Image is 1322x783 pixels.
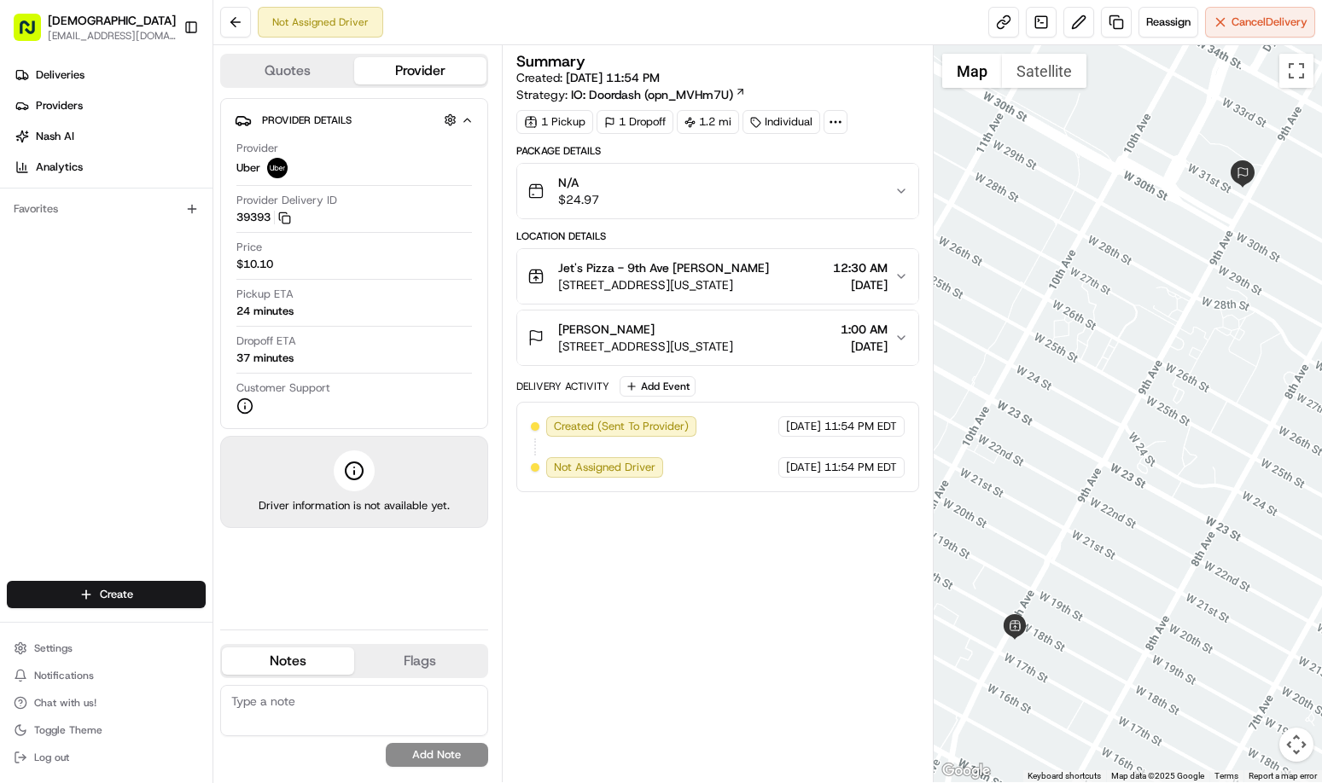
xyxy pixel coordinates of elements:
[354,647,486,675] button: Flags
[10,241,137,271] a: 📗Knowledge Base
[236,287,294,302] span: Pickup ETA
[236,240,262,255] span: Price
[558,321,655,338] span: [PERSON_NAME]
[17,249,31,263] div: 📗
[7,664,206,687] button: Notifications
[58,180,216,194] div: We're available if you need us!
[517,164,919,218] button: N/A$24.97
[1028,770,1101,782] button: Keyboard shortcuts
[144,249,158,263] div: 💻
[34,751,69,764] span: Log out
[743,110,820,134] div: Individual
[7,7,177,48] button: [DEMOGRAPHIC_DATA][EMAIL_ADDRESS][DOMAIN_NAME]
[236,141,278,156] span: Provider
[161,247,274,264] span: API Documentation
[786,460,821,475] span: [DATE]
[1139,7,1198,38] button: Reassign
[100,587,133,602] span: Create
[558,191,599,208] span: $24.97
[262,113,352,127] span: Provider Details
[17,68,311,96] p: Welcome 👋
[7,195,206,223] div: Favorites
[34,641,73,655] span: Settings
[1249,771,1317,780] a: Report a map error
[34,723,102,737] span: Toggle Theme
[938,760,994,782] a: Open this area in Google Maps (opens a new window)
[236,160,260,176] span: Uber
[1232,14,1307,30] span: Cancel Delivery
[1214,771,1238,780] a: Terms
[516,54,585,69] h3: Summary
[841,321,888,338] span: 1:00 AM
[7,92,213,119] a: Providers
[236,193,337,208] span: Provider Delivery ID
[620,376,696,397] button: Add Event
[259,498,450,513] span: Driver information is not available yet.
[1279,728,1313,762] button: Map camera controls
[236,380,330,396] span: Customer Support
[517,249,919,304] button: Jet's Pizza - 9th Ave [PERSON_NAME][STREET_ADDRESS][US_STATE]12:30 AM[DATE]
[558,276,769,293] span: [STREET_ADDRESS][US_STATE]
[824,460,897,475] span: 11:54 PM EDT
[17,163,48,194] img: 1736555255976-a54dd68f-1ca7-489b-9aae-adbdc363a1c4
[222,647,354,675] button: Notes
[516,86,746,103] div: Strategy:
[7,718,206,742] button: Toggle Theme
[170,289,207,302] span: Pylon
[7,154,213,181] a: Analytics
[34,669,94,682] span: Notifications
[824,419,897,434] span: 11:54 PM EDT
[7,636,206,660] button: Settings
[938,760,994,782] img: Google
[1205,7,1315,38] button: CancelDelivery
[566,70,660,85] span: [DATE] 11:54 PM
[516,69,660,86] span: Created:
[786,419,821,434] span: [DATE]
[236,333,296,349] span: Dropoff ETA
[36,159,83,175] span: Analytics
[558,259,769,276] span: Jet's Pizza - 9th Ave [PERSON_NAME]
[558,338,733,355] span: [STREET_ADDRESS][US_STATE]
[517,310,919,365] button: [PERSON_NAME][STREET_ADDRESS][US_STATE]1:00 AM[DATE]
[833,259,888,276] span: 12:30 AM
[48,12,176,29] button: [DEMOGRAPHIC_DATA]
[36,67,84,83] span: Deliveries
[554,460,655,475] span: Not Assigned Driver
[1111,771,1204,780] span: Map data ©2025 Google
[36,98,83,113] span: Providers
[1146,14,1191,30] span: Reassign
[17,17,51,51] img: Nash
[267,158,288,178] img: uber-new-logo.jpeg
[571,86,733,103] span: IO: Doordash (opn_MVHm7U)
[1002,54,1086,88] button: Show satellite imagery
[7,745,206,769] button: Log out
[290,168,311,188] button: Start new chat
[236,351,294,366] div: 37 minutes
[558,174,599,191] span: N/A
[833,276,888,293] span: [DATE]
[7,581,206,608] button: Create
[137,241,281,271] a: 💻API Documentation
[48,29,176,43] button: [EMAIL_ADDRESS][DOMAIN_NAME]
[120,288,207,302] a: Powered byPylon
[516,229,920,243] div: Location Details
[7,691,206,715] button: Chat with us!
[7,61,213,89] a: Deliveries
[34,696,96,710] span: Chat with us!
[354,57,486,84] button: Provider
[34,247,131,264] span: Knowledge Base
[571,86,746,103] a: IO: Doordash (opn_MVHm7U)
[554,419,689,434] span: Created (Sent To Provider)
[236,304,294,319] div: 24 minutes
[58,163,280,180] div: Start new chat
[516,380,609,393] div: Delivery Activity
[516,110,593,134] div: 1 Pickup
[236,257,273,272] span: $10.10
[222,57,354,84] button: Quotes
[677,110,739,134] div: 1.2 mi
[235,106,474,134] button: Provider Details
[36,129,74,144] span: Nash AI
[44,110,282,128] input: Clear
